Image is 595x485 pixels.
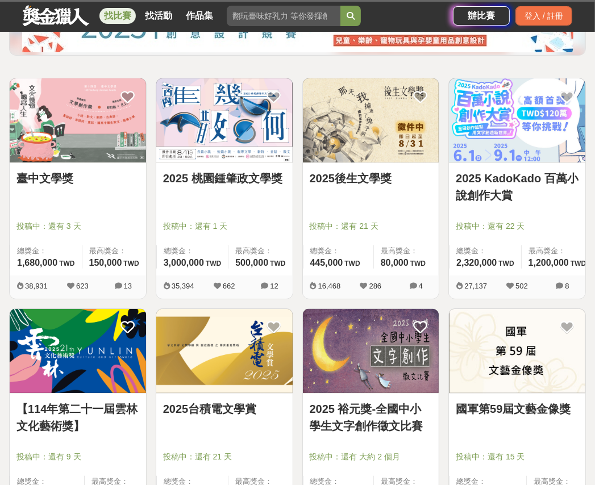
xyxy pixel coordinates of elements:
[515,282,528,290] span: 502
[181,8,218,24] a: 作品集
[206,260,221,267] span: TWD
[10,78,146,163] a: Cover Image
[123,260,139,267] span: TWD
[89,245,139,257] span: 最高獎金：
[59,260,74,267] span: TWD
[456,245,514,257] span: 總獎金：
[310,258,343,267] span: 445,000
[270,282,278,290] span: 12
[156,309,293,393] img: Cover Image
[163,220,286,232] span: 投稿中：還有 1 天
[303,78,439,163] a: Cover Image
[318,282,341,290] span: 16,468
[89,258,122,267] span: 150,000
[310,400,432,434] a: 2025 裕元獎-全國中小學生文字創作徵文比賽
[515,6,572,26] div: 登入 / 註冊
[410,260,426,267] span: TWD
[453,6,510,26] a: 辦比賽
[303,78,439,162] img: Cover Image
[456,400,579,417] a: 國軍第59屆文藝金像獎
[10,78,146,162] img: Cover Image
[16,170,139,187] a: 臺中文學獎
[235,245,285,257] span: 最高獎金：
[16,400,139,434] a: 【114年第二十一屆雲林文化藝術獎】
[163,451,286,463] span: 投稿中：還有 21 天
[17,258,57,267] span: 1,680,000
[164,245,222,257] span: 總獎金：
[164,258,204,267] span: 3,000,000
[303,309,439,393] img: Cover Image
[571,260,586,267] span: TWD
[498,260,514,267] span: TWD
[369,282,382,290] span: 286
[310,451,432,463] span: 投稿中：還有 大約 2 個月
[227,6,340,26] input: 翻玩臺味好乳力 等你發揮創意！
[156,78,293,163] a: Cover Image
[223,282,235,290] span: 662
[16,451,139,463] span: 投稿中：還有 9 天
[456,220,579,232] span: 投稿中：還有 22 天
[16,220,139,232] span: 投稿中：還有 3 天
[156,309,293,394] a: Cover Image
[310,170,432,187] a: 2025後生文學獎
[310,220,432,232] span: 投稿中：還有 21 天
[10,309,146,394] a: Cover Image
[449,309,585,394] a: Cover Image
[529,245,586,257] span: 最高獎金：
[449,309,585,393] img: Cover Image
[344,260,360,267] span: TWD
[76,282,89,290] span: 623
[163,170,286,187] a: 2025 桃園鍾肇政文學獎
[10,309,146,393] img: Cover Image
[25,282,48,290] span: 38,931
[456,258,497,267] span: 2,320,000
[172,282,194,290] span: 35,394
[419,282,423,290] span: 4
[464,282,487,290] span: 27,137
[456,170,579,204] a: 2025 KadoKado 百萬小說創作大賞
[163,400,286,417] a: 2025台積電文學賞
[449,78,585,163] a: Cover Image
[156,78,293,162] img: Cover Image
[310,245,367,257] span: 總獎金：
[381,258,409,267] span: 80,000
[381,245,432,257] span: 最高獎金：
[449,78,585,162] img: Cover Image
[456,451,579,463] span: 投稿中：還有 15 天
[140,8,177,24] a: 找活動
[235,258,268,267] span: 500,000
[565,282,569,290] span: 8
[124,282,132,290] span: 13
[99,8,136,24] a: 找比賽
[270,260,285,267] span: TWD
[529,258,569,267] span: 1,200,000
[17,245,75,257] span: 總獎金：
[303,309,439,394] a: Cover Image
